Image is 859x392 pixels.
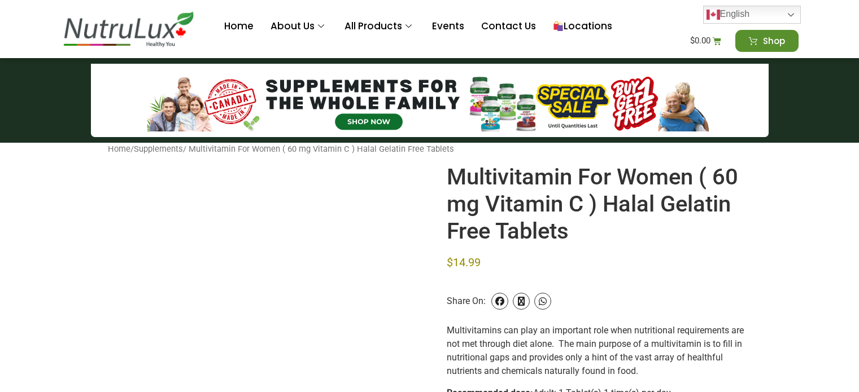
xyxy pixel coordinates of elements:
img: en [707,8,720,21]
a: English [703,6,801,24]
a: Home [216,4,262,49]
h1: Multivitamin For Women ( 60 mg Vitamin C ) Halal Gelatin Free Tablets [447,164,752,245]
nav: Breadcrumb [108,143,752,155]
a: Supplements [134,144,183,154]
bdi: 14.99 [447,256,481,269]
span: $ [690,36,695,46]
span: Shop [763,37,785,45]
span: $ [447,256,453,269]
bdi: 0.00 [690,36,710,46]
img: 🛍️ [553,21,563,31]
a: About Us [262,4,336,49]
a: Home [108,144,130,154]
a: Locations [544,4,621,49]
a: Contact Us [473,4,544,49]
span: Share On: [447,279,486,324]
a: All Products [336,4,424,49]
a: $0.00 [677,30,735,52]
a: Events [424,4,473,49]
a: Shop [735,30,799,52]
span: Multivitamins can play an important role when nutritional requirements are not met through diet a... [447,325,744,376]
